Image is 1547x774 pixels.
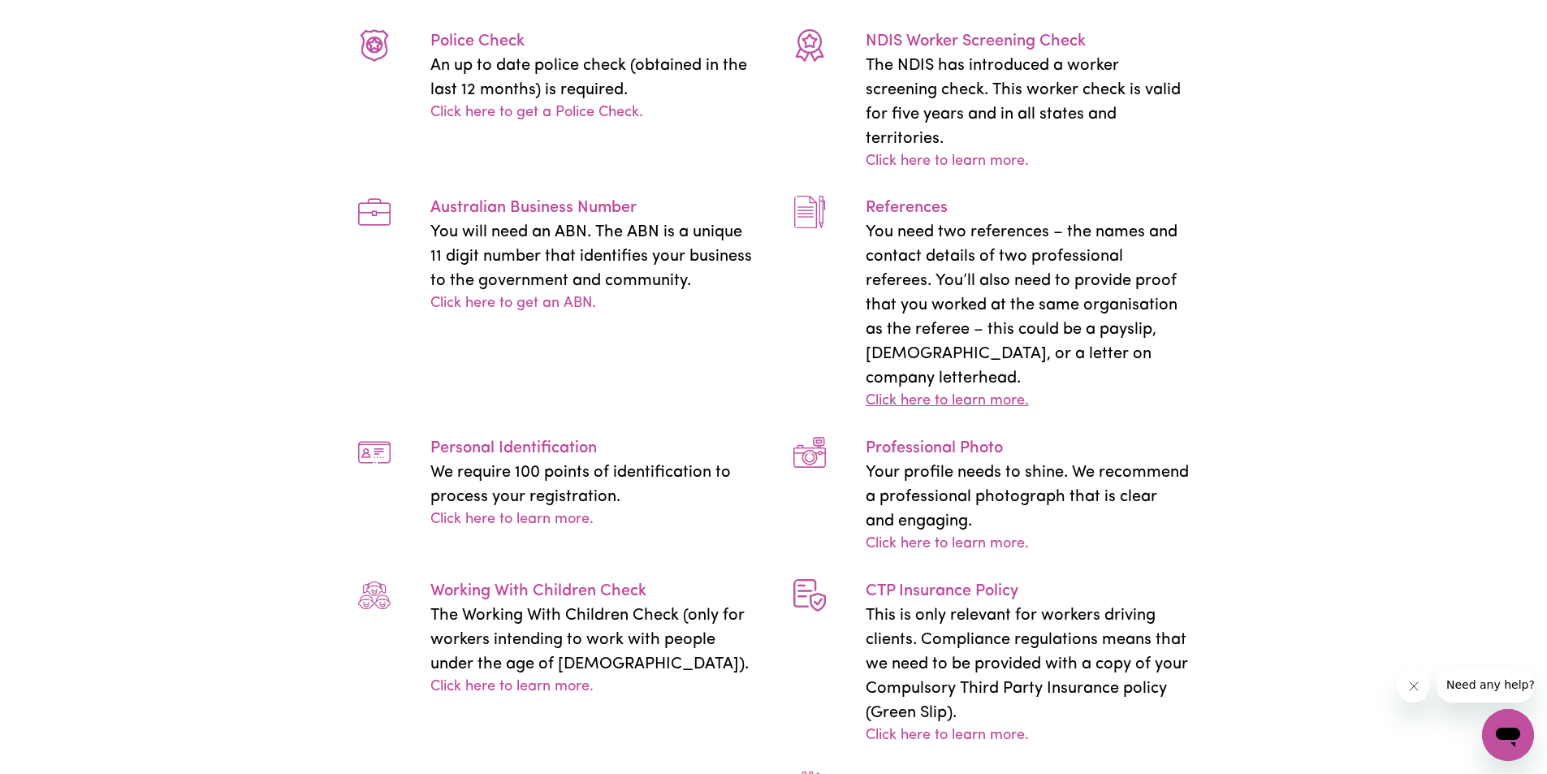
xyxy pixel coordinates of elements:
a: Click here to learn more. [866,391,1029,413]
img: require-13.acbe3b74.png [358,436,391,469]
a: Click here to learn more. [430,509,594,531]
iframe: Message from company [1437,667,1534,703]
img: require-14.74c12e47.png [358,579,391,612]
img: require-11.6ed0ee6d.png [358,29,391,62]
img: require-23.afc0f009.png [793,436,826,469]
p: The NDIS has introduced a worker screening check. This worker check is valid for five years and i... [866,54,1190,151]
p: The Working With Children Check (only for workers intending to work with people under the age of ... [430,603,754,677]
img: require-22.6b45d34c.png [793,196,826,228]
a: Click here to learn more. [866,534,1029,556]
a: Click here to get an ABN. [430,293,596,315]
p: This is only relevant for workers driving clients. Compliance regulations means that we need to b... [866,603,1190,725]
p: Personal Identification [430,436,754,461]
p: You will need an ABN. The ABN is a unique 11 digit number that identifies your business to the go... [430,220,754,293]
img: require-24.5839ea8f.png [793,579,826,612]
a: Click here to learn more. [866,725,1029,747]
p: An up to date police check (obtained in the last 12 months) is required. [430,54,754,102]
img: require-12.64ad963b.png [358,196,391,228]
p: CTP Insurance Policy [866,579,1190,603]
p: You need two references – the names and contact details of two professional referees. You’ll also... [866,220,1190,391]
p: Professional Photo [866,436,1190,461]
p: Your profile needs to shine. We recommend a professional photograph that is clear and engaging. [866,461,1190,534]
p: Working With Children Check [430,579,754,603]
iframe: Close message [1398,670,1430,703]
a: Click here to get a Police Check. [430,102,643,124]
iframe: Button to launch messaging window [1482,709,1534,761]
a: Click here to learn more. [866,151,1029,173]
p: We require 100 points of identification to process your registration. [430,461,754,509]
img: require-21.5a0687f6.png [793,29,826,62]
p: Police Check [430,29,754,54]
p: NDIS Worker Screening Check [866,29,1190,54]
p: References [866,196,1190,220]
span: Need any help? [10,11,98,24]
a: Click here to learn more. [430,677,594,698]
p: Australian Business Number [430,196,754,220]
